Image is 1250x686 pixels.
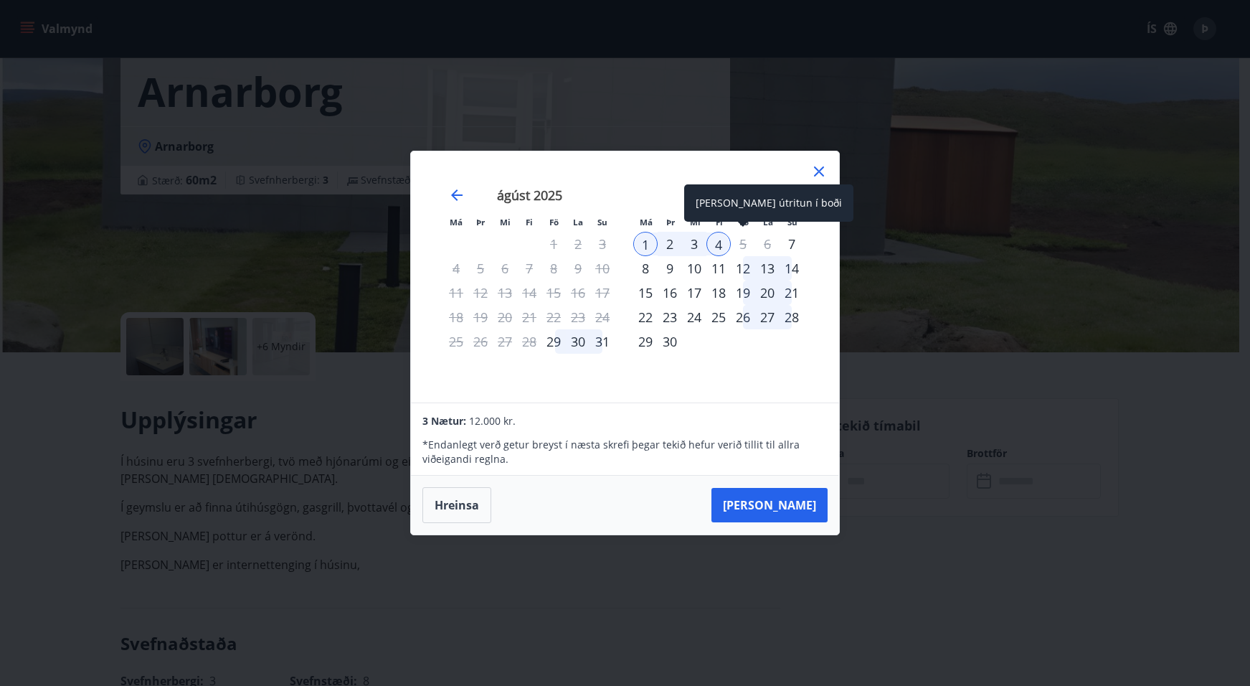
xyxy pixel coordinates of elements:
div: Move backward to switch to the previous month. [448,187,465,204]
div: 24 [682,305,706,329]
td: Choose föstudagur, 12. september 2025 as your check-in date. It’s available. [731,256,755,281]
td: Not available. föstudagur, 8. ágúst 2025 [541,256,566,281]
td: Choose þriðjudagur, 30. september 2025 as your check-in date. It’s available. [658,329,682,354]
button: Hreinsa [422,487,491,523]
td: Choose laugardagur, 27. september 2025 as your check-in date. It’s available. [755,305,780,329]
td: Not available. sunnudagur, 3. ágúst 2025 [590,232,615,256]
div: 9 [658,256,682,281]
div: 25 [706,305,731,329]
div: 18 [706,281,731,305]
td: Not available. þriðjudagur, 12. ágúst 2025 [468,281,493,305]
td: Selected as start date. mánudagur, 1. september 2025 [633,232,658,256]
div: 17 [682,281,706,305]
td: Choose sunnudagur, 28. september 2025 as your check-in date. It’s available. [780,305,804,329]
td: Not available. laugardagur, 23. ágúst 2025 [566,305,590,329]
td: Not available. sunnudagur, 10. ágúst 2025 [590,256,615,281]
p: * Endanlegt verð getur breyst í næsta skrefi þegar tekið hefur verið tillit til allra viðeigandi ... [422,438,827,466]
div: 2 [658,232,682,256]
td: Selected. miðvikudagur, 3. september 2025 [682,232,706,256]
div: 21 [780,281,804,305]
div: 3 [682,232,706,256]
td: Choose föstudagur, 26. september 2025 as your check-in date. It’s available. [731,305,755,329]
small: Má [640,217,653,227]
td: Choose þriðjudagur, 9. september 2025 as your check-in date. It’s available. [658,256,682,281]
td: Choose mánudagur, 29. september 2025 as your check-in date. It’s available. [633,329,658,354]
div: Aðeins innritun í boði [541,329,566,354]
td: Choose fimmtudagur, 18. september 2025 as your check-in date. It’s available. [706,281,731,305]
td: Not available. mánudagur, 11. ágúst 2025 [444,281,468,305]
div: Calendar [428,169,822,385]
td: Choose sunnudagur, 31. ágúst 2025 as your check-in date. It’s available. [590,329,615,354]
td: Choose sunnudagur, 7. september 2025 as your check-in date. It’s available. [780,232,804,256]
div: 1 [633,232,658,256]
td: Not available. miðvikudagur, 6. ágúst 2025 [493,256,517,281]
div: 26 [731,305,755,329]
td: Choose miðvikudagur, 24. september 2025 as your check-in date. It’s available. [682,305,706,329]
td: Choose laugardagur, 13. september 2025 as your check-in date. It’s available. [755,256,780,281]
td: Not available. föstudagur, 15. ágúst 2025 [541,281,566,305]
small: La [573,217,583,227]
small: Fö [549,217,559,227]
td: Choose mánudagur, 15. september 2025 as your check-in date. It’s available. [633,281,658,305]
td: Selected. þriðjudagur, 2. september 2025 [658,232,682,256]
div: 20 [755,281,780,305]
td: Not available. fimmtudagur, 14. ágúst 2025 [517,281,541,305]
td: Not available. fimmtudagur, 7. ágúst 2025 [517,256,541,281]
span: 12.000 kr. [469,414,516,428]
strong: ágúst 2025 [497,187,562,204]
td: Choose laugardagur, 20. september 2025 as your check-in date. It’s available. [755,281,780,305]
div: 16 [658,281,682,305]
div: 10 [682,256,706,281]
div: 30 [566,329,590,354]
td: Not available. sunnudagur, 17. ágúst 2025 [590,281,615,305]
div: 29 [633,329,658,354]
td: Not available. föstudagur, 1. ágúst 2025 [541,232,566,256]
td: Not available. fimmtudagur, 21. ágúst 2025 [517,305,541,329]
div: 4 [706,232,731,256]
td: Selected as end date. fimmtudagur, 4. september 2025 [706,232,731,256]
td: Choose föstudagur, 29. ágúst 2025 as your check-in date. It’s available. [541,329,566,354]
div: 22 [633,305,658,329]
td: Choose sunnudagur, 21. september 2025 as your check-in date. It’s available. [780,281,804,305]
td: Choose laugardagur, 30. ágúst 2025 as your check-in date. It’s available. [566,329,590,354]
td: Choose mánudagur, 8. september 2025 as your check-in date. It’s available. [633,256,658,281]
small: Su [597,217,607,227]
td: Choose sunnudagur, 14. september 2025 as your check-in date. It’s available. [780,256,804,281]
td: Choose föstudagur, 5. september 2025 as your check-in date. It’s available. [731,232,755,256]
div: 11 [706,256,731,281]
div: 27 [755,305,780,329]
td: Not available. þriðjudagur, 19. ágúst 2025 [468,305,493,329]
td: Not available. laugardagur, 6. september 2025 [755,232,780,256]
div: 8 [633,256,658,281]
div: 19 [731,281,755,305]
td: Choose mánudagur, 22. september 2025 as your check-in date. It’s available. [633,305,658,329]
div: 13 [755,256,780,281]
span: 3 Nætur: [422,414,466,428]
small: Þr [476,217,485,227]
small: Má [450,217,463,227]
td: Not available. laugardagur, 9. ágúst 2025 [566,256,590,281]
td: Not available. laugardagur, 16. ágúst 2025 [566,281,590,305]
td: Choose fimmtudagur, 25. september 2025 as your check-in date. It’s available. [706,305,731,329]
div: 23 [658,305,682,329]
div: 14 [780,256,804,281]
td: Choose miðvikudagur, 10. september 2025 as your check-in date. It’s available. [682,256,706,281]
small: Fi [526,217,533,227]
td: Not available. laugardagur, 2. ágúst 2025 [566,232,590,256]
td: Choose þriðjudagur, 23. september 2025 as your check-in date. It’s available. [658,305,682,329]
small: Þr [666,217,675,227]
td: Not available. miðvikudagur, 13. ágúst 2025 [493,281,517,305]
td: Choose fimmtudagur, 11. september 2025 as your check-in date. It’s available. [706,256,731,281]
button: [PERSON_NAME] [711,488,828,522]
td: Not available. þriðjudagur, 5. ágúst 2025 [468,256,493,281]
small: Mi [500,217,511,227]
td: Not available. mánudagur, 4. ágúst 2025 [444,256,468,281]
td: Choose þriðjudagur, 16. september 2025 as your check-in date. It’s available. [658,281,682,305]
td: Not available. mánudagur, 18. ágúst 2025 [444,305,468,329]
div: Aðeins innritun í boði [780,232,804,256]
div: 28 [780,305,804,329]
div: 31 [590,329,615,354]
td: Not available. sunnudagur, 24. ágúst 2025 [590,305,615,329]
td: Not available. miðvikudagur, 20. ágúst 2025 [493,305,517,329]
td: Not available. miðvikudagur, 27. ágúst 2025 [493,329,517,354]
